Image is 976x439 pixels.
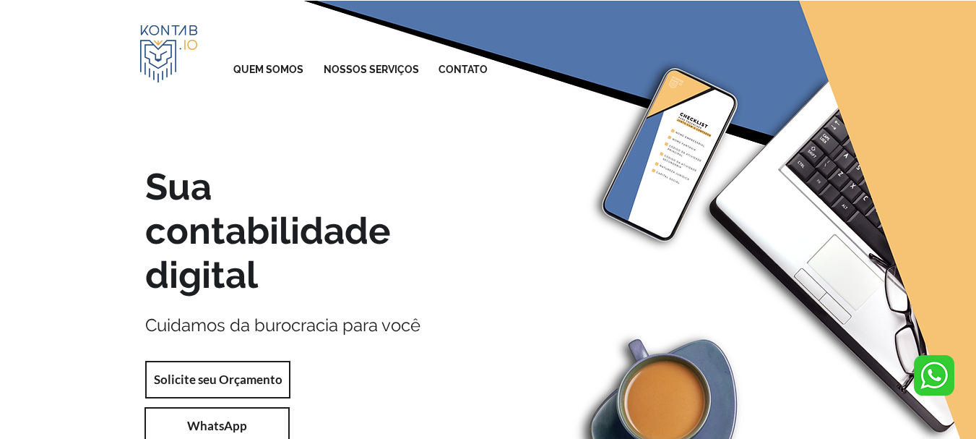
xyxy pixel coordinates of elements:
[145,165,592,298] h1: Sua contabilidade digital
[145,315,592,336] p: Cuidamos da burocracia para você
[313,56,428,82] a: NOSSOS SERVIÇOS
[428,56,497,82] a: CONTATO
[431,56,495,82] p: CONTATO
[145,361,290,398] a: Solicite seu Orçamento
[154,371,282,388] span: Solicite seu Orçamento
[140,25,197,82] img: kontabio-logo-cor
[914,355,954,396] img: whats.png
[316,56,426,82] p: NOSSOS SERVIÇOS
[223,56,313,82] a: QUEM SOMOS
[187,417,247,435] span: WhatsApp
[226,56,311,82] p: QUEM SOMOS
[217,56,497,82] nav: Site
